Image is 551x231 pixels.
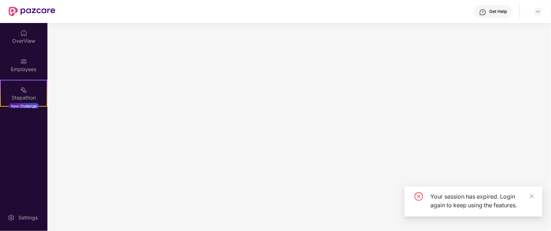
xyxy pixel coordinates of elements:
[20,58,27,65] img: svg+xml;base64,PHN2ZyBpZD0iRW1wbG95ZWVzIiB4bWxucz0iaHR0cDovL3d3dy53My5vcmcvMjAwMC9zdmciIHdpZHRoPS...
[20,86,27,93] img: svg+xml;base64,PHN2ZyB4bWxucz0iaHR0cDovL3d3dy53My5vcmcvMjAwMC9zdmciIHdpZHRoPSIyMSIgaGVpZ2h0PSIyMC...
[529,194,534,199] span: close
[1,94,47,101] div: Stepathon
[16,214,40,221] div: Settings
[535,9,541,14] img: svg+xml;base64,PHN2ZyBpZD0iRHJvcGRvd24tMzJ4MzIiIHhtbG5zPSJodHRwOi8vd3d3LnczLm9yZy8yMDAwL3N2ZyIgd2...
[479,9,486,16] img: svg+xml;base64,PHN2ZyBpZD0iSGVscC0zMngzMiIgeG1sbnM9Imh0dHA6Ly93d3cudzMub3JnLzIwMDAvc3ZnIiB3aWR0aD...
[9,103,39,109] div: New Challenge
[8,214,15,221] img: svg+xml;base64,PHN2ZyBpZD0iU2V0dGluZy0yMHgyMCIgeG1sbnM9Imh0dHA6Ly93d3cudzMub3JnLzIwMDAvc3ZnIiB3aW...
[415,192,423,201] span: close-circle
[489,9,507,14] div: Get Help
[430,192,534,209] div: Your session has expired. Login again to keep using the features.
[9,7,55,16] img: New Pazcare Logo
[20,29,27,37] img: svg+xml;base64,PHN2ZyBpZD0iSG9tZSIgeG1sbnM9Imh0dHA6Ly93d3cudzMub3JnLzIwMDAvc3ZnIiB3aWR0aD0iMjAiIG...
